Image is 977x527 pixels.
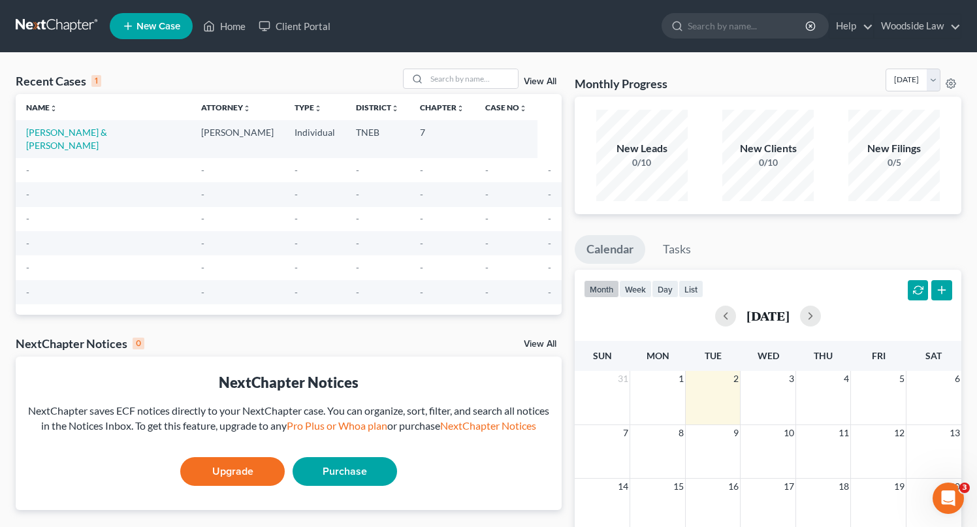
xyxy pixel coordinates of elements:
a: Client Portal [252,14,337,38]
span: - [420,287,423,298]
span: - [26,262,29,273]
a: NextChapter Notices [440,419,536,432]
a: Upgrade [180,457,285,486]
button: day [652,280,679,298]
span: 10 [782,425,795,441]
td: [PERSON_NAME] [191,120,284,157]
a: Chapterunfold_more [420,103,464,112]
span: New Case [136,22,180,31]
span: 16 [727,479,740,494]
span: - [548,189,551,200]
span: - [420,262,423,273]
span: 11 [837,425,850,441]
input: Search by name... [426,69,518,88]
span: 31 [617,371,630,387]
span: 1 [677,371,685,387]
span: Tue [705,350,722,361]
span: - [485,287,488,298]
span: Mon [647,350,669,361]
span: - [201,165,204,176]
span: - [295,189,298,200]
div: Recent Cases [16,73,101,89]
span: 4 [842,371,850,387]
a: View All [524,340,556,349]
span: - [295,213,298,224]
i: unfold_more [243,104,251,112]
div: 0/10 [722,156,814,169]
span: - [485,213,488,224]
span: - [356,238,359,249]
span: - [295,262,298,273]
span: 3 [959,483,970,493]
span: - [420,165,423,176]
span: - [356,189,359,200]
span: - [356,287,359,298]
a: Case Nounfold_more [485,103,527,112]
span: - [26,238,29,249]
span: - [201,262,204,273]
a: Calendar [575,235,645,264]
span: 17 [782,479,795,494]
button: week [619,280,652,298]
span: - [420,213,423,224]
span: Sat [925,350,942,361]
span: 5 [898,371,906,387]
span: - [26,165,29,176]
h3: Monthly Progress [575,76,667,91]
a: Districtunfold_more [356,103,399,112]
div: NextChapter Notices [26,372,551,392]
span: - [295,165,298,176]
span: - [26,189,29,200]
span: - [485,238,488,249]
a: [PERSON_NAME] & [PERSON_NAME] [26,127,107,151]
span: 13 [948,425,961,441]
span: 3 [788,371,795,387]
td: 7 [409,120,475,157]
i: unfold_more [314,104,322,112]
div: New Leads [596,141,688,156]
td: TNEB [345,120,409,157]
span: - [548,213,551,224]
button: month [584,280,619,298]
a: Typeunfold_more [295,103,322,112]
span: - [26,213,29,224]
span: 8 [677,425,685,441]
span: - [356,262,359,273]
i: unfold_more [456,104,464,112]
div: New Clients [722,141,814,156]
span: - [548,287,551,298]
a: Pro Plus or Whoa plan [287,419,387,432]
span: - [356,165,359,176]
span: - [26,287,29,298]
span: 20 [948,479,961,494]
span: 19 [893,479,906,494]
h2: [DATE] [746,309,790,323]
i: unfold_more [50,104,57,112]
span: - [548,238,551,249]
span: 9 [732,425,740,441]
i: unfold_more [519,104,527,112]
a: Help [829,14,873,38]
div: 0/10 [596,156,688,169]
a: Home [197,14,252,38]
span: - [295,287,298,298]
button: list [679,280,703,298]
span: - [201,189,204,200]
span: Wed [758,350,779,361]
span: Thu [814,350,833,361]
div: 0 [133,338,144,349]
a: Purchase [293,457,397,486]
span: - [356,213,359,224]
a: Nameunfold_more [26,103,57,112]
span: - [420,238,423,249]
a: Tasks [651,235,703,264]
input: Search by name... [688,14,807,38]
span: - [295,238,298,249]
span: 6 [953,371,961,387]
iframe: Intercom live chat [933,483,964,514]
span: - [548,165,551,176]
td: Individual [284,120,345,157]
div: 1 [91,75,101,87]
a: Woodside Law [874,14,961,38]
span: Sun [593,350,612,361]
